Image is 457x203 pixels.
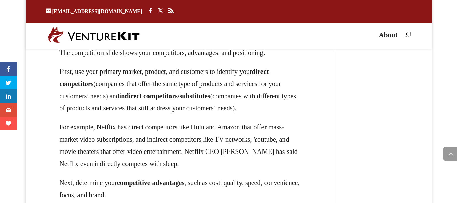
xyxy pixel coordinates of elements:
p: For example, Netflix has direct competitors like Hulu and Amazon that offer mass-market video sub... [59,121,301,177]
p: First, use your primary market, product, and customers to identify your (companies that offer the... [59,65,301,121]
a: [EMAIL_ADDRESS][DOMAIN_NAME] [46,8,142,14]
strong: direct competitors [59,68,269,87]
a: About [379,33,397,44]
p: The competition slide shows your competitors, advantages, and positioning. [59,46,301,65]
strong: competitive advantages [117,179,184,186]
img: VentureKit [48,27,140,43]
strong: indirect competitors/substitutes [119,92,210,100]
